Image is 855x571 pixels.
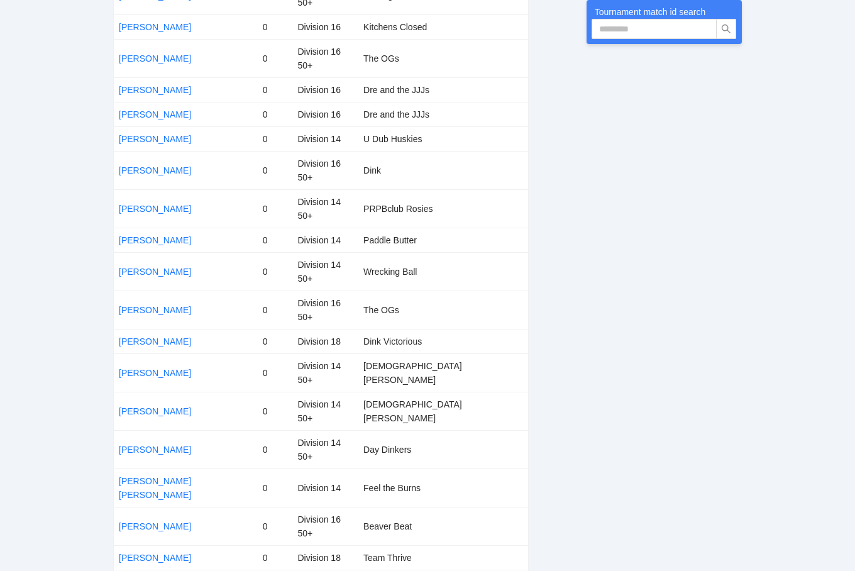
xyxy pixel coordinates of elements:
[119,204,191,214] a: [PERSON_NAME]
[258,392,293,430] td: 0
[292,77,358,102] td: Division 16
[358,189,528,228] td: PRPBclub Rosies
[292,228,358,252] td: Division 14
[292,545,358,570] td: Division 18
[292,468,358,507] td: Division 14
[292,14,358,39] td: Division 16
[119,445,191,455] a: [PERSON_NAME]
[292,353,358,392] td: Division 14 50+
[119,165,191,175] a: [PERSON_NAME]
[292,329,358,353] td: Division 18
[119,53,191,64] a: [PERSON_NAME]
[119,85,191,95] a: [PERSON_NAME]
[258,545,293,570] td: 0
[119,476,191,500] a: [PERSON_NAME] [PERSON_NAME]
[258,468,293,507] td: 0
[119,305,191,315] a: [PERSON_NAME]
[119,109,191,119] a: [PERSON_NAME]
[358,329,528,353] td: Dink Victorious
[292,126,358,151] td: Division 14
[292,189,358,228] td: Division 14 50+
[717,24,736,34] span: search
[119,235,191,245] a: [PERSON_NAME]
[258,252,293,291] td: 0
[592,5,737,19] div: Tournament match id search
[358,353,528,392] td: [DEMOGRAPHIC_DATA] [PERSON_NAME]
[292,430,358,468] td: Division 14 50+
[358,39,528,77] td: The OGs
[258,353,293,392] td: 0
[292,291,358,329] td: Division 16 50+
[358,392,528,430] td: [DEMOGRAPHIC_DATA] [PERSON_NAME]
[258,507,293,545] td: 0
[258,430,293,468] td: 0
[358,291,528,329] td: The OGs
[292,392,358,430] td: Division 14 50+
[358,545,528,570] td: Team Thrive
[358,102,528,126] td: Dre and the JJJs
[258,329,293,353] td: 0
[258,14,293,39] td: 0
[258,39,293,77] td: 0
[119,406,191,416] a: [PERSON_NAME]
[358,77,528,102] td: Dre and the JJJs
[258,126,293,151] td: 0
[358,228,528,252] td: Paddle Butter
[358,14,528,39] td: Kitchens Closed
[119,553,191,563] a: [PERSON_NAME]
[119,368,191,378] a: [PERSON_NAME]
[292,102,358,126] td: Division 16
[292,252,358,291] td: Division 14 50+
[292,507,358,545] td: Division 16 50+
[119,134,191,144] a: [PERSON_NAME]
[292,151,358,189] td: Division 16 50+
[258,151,293,189] td: 0
[119,336,191,346] a: [PERSON_NAME]
[358,151,528,189] td: Dink
[119,267,191,277] a: [PERSON_NAME]
[258,102,293,126] td: 0
[258,291,293,329] td: 0
[258,189,293,228] td: 0
[358,252,528,291] td: Wrecking Ball
[358,430,528,468] td: Day Dinkers
[258,228,293,252] td: 0
[119,22,191,32] a: [PERSON_NAME]
[358,507,528,545] td: Beaver Beat
[716,19,736,39] button: search
[358,468,528,507] td: Feel the Burns
[258,77,293,102] td: 0
[358,126,528,151] td: U Dub Huskies
[292,39,358,77] td: Division 16 50+
[119,521,191,531] a: [PERSON_NAME]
